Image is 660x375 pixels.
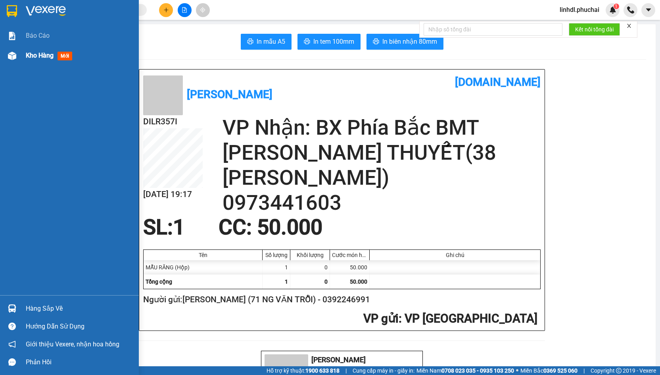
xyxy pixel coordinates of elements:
[285,278,288,285] span: 1
[313,37,354,46] span: In tem 100mm
[163,7,169,13] span: plus
[553,5,606,15] span: linhdl.phuchai
[304,38,310,46] span: printer
[292,252,328,258] div: Khối lượng
[106,6,192,19] b: [DOMAIN_NAME]
[324,278,328,285] span: 0
[143,188,203,201] h2: [DATE] 19:17
[26,356,133,368] div: Phản hồi
[373,38,379,46] span: printer
[143,311,537,327] h2: : VP [GEOGRAPHIC_DATA]
[241,34,292,50] button: printerIn mẫu A5
[58,52,72,60] span: mới
[8,323,16,330] span: question-circle
[366,34,443,50] button: printerIn biên nhận 80mm
[173,215,185,240] span: 1
[330,260,370,274] div: 50.000
[626,23,632,29] span: close
[26,339,119,349] span: Giới thiệu Vexere, nhận hoa hồng
[353,366,414,375] span: Cung cấp máy in - giấy in:
[263,260,290,274] div: 1
[146,278,172,285] span: Tổng cộng
[516,369,518,372] span: ⚪️
[372,252,538,258] div: Ghi chú
[350,278,367,285] span: 50.000
[8,358,16,366] span: message
[575,25,614,34] span: Kết nối tổng đài
[8,52,16,60] img: warehouse-icon
[182,7,187,13] span: file-add
[616,368,622,373] span: copyright
[583,366,585,375] span: |
[424,23,562,36] input: Nhập số tổng đài
[143,293,537,306] h2: Người gửi: [PERSON_NAME] (71 NG VĂN TRỖI) - 0392246991
[223,115,541,140] h2: VP Nhận: BX Phía Bắc BMT
[7,5,17,17] img: logo-vxr
[609,6,616,14] img: icon-new-feature
[332,252,367,258] div: Cước món hàng
[26,321,133,332] div: Hướng dẫn sử dụng
[641,3,655,17] button: caret-down
[4,46,64,59] h2: DILR357I
[178,3,192,17] button: file-add
[267,366,340,375] span: Hỗ trợ kỹ thuật:
[345,366,347,375] span: |
[8,340,16,348] span: notification
[416,366,514,375] span: Miền Nam
[187,88,272,101] b: [PERSON_NAME]
[569,23,620,36] button: Kết nối tổng đài
[265,354,419,365] li: [PERSON_NAME]
[26,303,133,315] div: Hàng sắp về
[26,52,54,59] span: Kho hàng
[144,260,263,274] div: MẪU RĂNG (Hộp)
[8,304,16,313] img: warehouse-icon
[543,367,577,374] strong: 0369 525 060
[223,140,541,190] h2: [PERSON_NAME] THUYẾT(38 [PERSON_NAME])
[143,215,173,240] span: SL:
[614,4,619,9] sup: 1
[615,4,618,9] span: 1
[200,7,205,13] span: aim
[8,32,16,40] img: solution-icon
[382,37,437,46] span: In biên nhận 80mm
[143,115,203,128] h2: DILR357I
[159,3,173,17] button: plus
[223,190,541,215] h2: 0973441603
[265,252,288,258] div: Số lượng
[520,366,577,375] span: Miền Bắc
[214,215,327,239] div: CC : 50.000
[146,252,260,258] div: Tên
[290,260,330,274] div: 0
[196,3,210,17] button: aim
[247,38,253,46] span: printer
[627,6,634,14] img: phone-icon
[257,37,285,46] span: In mẫu A5
[42,46,192,96] h2: VP Nhận: BX Phía Bắc BMT
[645,6,652,14] span: caret-down
[26,31,50,41] span: Báo cáo
[363,311,399,325] span: VP gửi
[48,19,134,32] b: [PERSON_NAME]
[297,34,361,50] button: printerIn tem 100mm
[305,367,340,374] strong: 1900 633 818
[455,75,541,89] b: [DOMAIN_NAME]
[441,367,514,374] strong: 0708 023 035 - 0935 103 250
